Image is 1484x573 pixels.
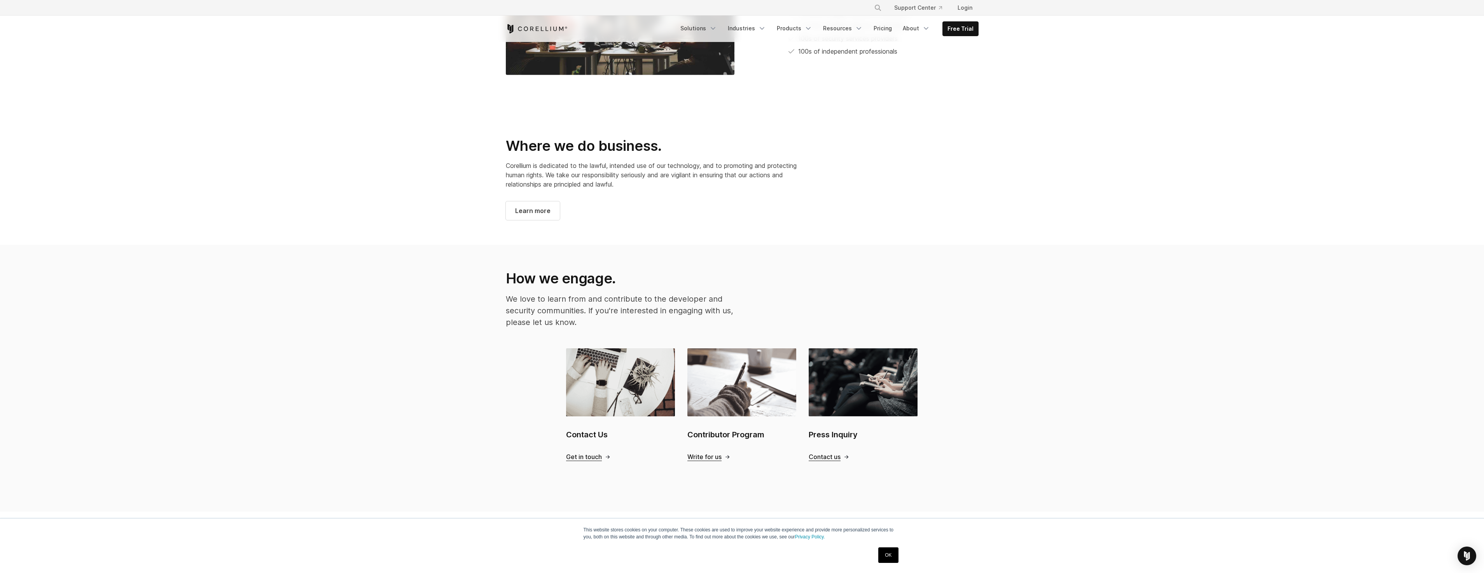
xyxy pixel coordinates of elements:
span: Learn more [515,206,551,215]
a: Free Trial [943,22,978,36]
a: Contact Us Contact Us Get in touch [566,348,675,461]
span: Write for us [687,453,722,461]
span: Corellium is dedicated to the lawful, intended use of our technology, and to promoting and protec... [506,162,797,188]
a: Solutions [676,21,722,35]
span: Contact us [809,453,841,461]
li: 100s of independent professionals [788,47,979,56]
a: Pricing [869,21,897,35]
h2: Press Inquiry [809,429,918,440]
a: Contributor Program Contributor Program Write for us [687,348,796,461]
a: Industries [723,21,771,35]
h2: Where we do business. [506,137,817,155]
h2: Contact Us [566,429,675,440]
img: Contact Us [566,348,675,416]
span: Get in touch [566,453,602,461]
p: We love to learn from and contribute to the developer and security communities. If you're interes... [506,293,734,328]
a: About [898,21,935,35]
a: Products [772,21,817,35]
a: Privacy Policy. [795,534,825,540]
h2: Contributor Program [687,429,796,440]
div: Navigation Menu [865,1,979,15]
a: Resources [818,21,867,35]
a: Corellium Home [506,24,568,33]
img: Press Inquiry [809,348,918,416]
img: Contributor Program [687,348,796,416]
a: Login [951,1,979,15]
a: Learn more [506,201,560,220]
div: Navigation Menu [676,21,979,36]
a: Support Center [888,1,948,15]
a: OK [878,547,898,563]
div: Open Intercom Messenger [1458,547,1476,565]
button: Search [871,1,885,15]
h2: How we engage. [506,270,734,287]
p: This website stores cookies on your computer. These cookies are used to improve your website expe... [584,526,901,540]
a: Press Inquiry Press Inquiry Contact us [809,348,918,461]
